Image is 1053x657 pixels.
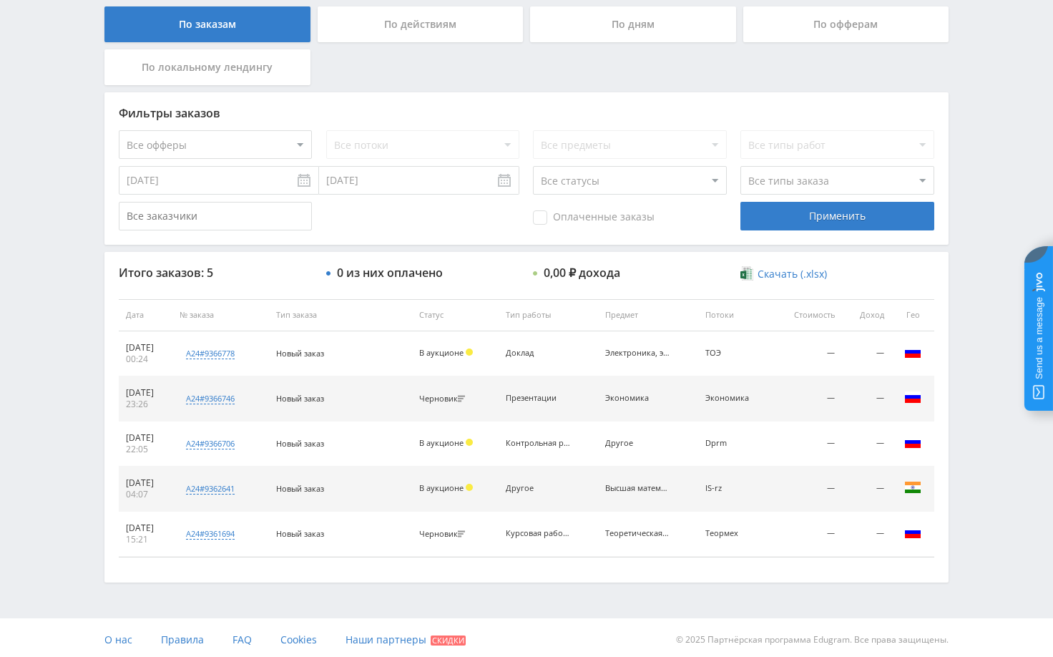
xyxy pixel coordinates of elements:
[186,483,235,495] div: a24#9362641
[842,467,891,512] td: —
[186,348,235,359] div: a24#9366778
[743,6,949,42] div: По офферам
[119,266,312,279] div: Итого заказов: 5
[186,528,235,540] div: a24#9361694
[772,467,842,512] td: —
[419,482,464,493] span: В аукционе
[904,434,921,451] img: rus.png
[904,389,921,406] img: rus.png
[772,512,842,557] td: —
[186,438,235,449] div: a24#9366706
[412,299,499,331] th: Статус
[318,6,524,42] div: По действиям
[172,299,269,331] th: № заказа
[605,439,670,448] div: Другое
[276,393,324,404] span: Новый заказ
[705,529,765,538] div: Теормех
[533,210,655,225] span: Оплаченные заказы
[506,394,570,403] div: Презентации
[419,530,469,539] div: Черновик
[126,399,165,410] div: 23:26
[119,202,312,230] input: Все заказчики
[126,354,165,365] div: 00:24
[126,432,165,444] div: [DATE]
[126,489,165,500] div: 04:07
[466,484,473,491] span: Холд
[126,342,165,354] div: [DATE]
[119,107,934,120] div: Фильтры заказов
[842,422,891,467] td: —
[126,444,165,455] div: 22:05
[119,299,172,331] th: Дата
[466,349,473,356] span: Холд
[431,636,466,646] span: Скидки
[104,6,310,42] div: По заказам
[346,633,426,646] span: Наши партнеры
[605,394,670,403] div: Экономика
[740,202,934,230] div: Применить
[466,439,473,446] span: Холд
[104,49,310,85] div: По локальному лендингу
[506,529,570,538] div: Курсовая работа
[705,349,765,358] div: ТОЭ
[605,529,670,538] div: Теоретическая механика
[419,437,464,448] span: В аукционе
[842,512,891,557] td: —
[842,299,891,331] th: Доход
[269,299,412,331] th: Тип заказа
[276,348,324,359] span: Новый заказ
[506,484,570,493] div: Другое
[904,479,921,496] img: ind.png
[126,387,165,399] div: [DATE]
[276,483,324,494] span: Новый заказ
[419,347,464,358] span: В аукционе
[772,299,842,331] th: Стоимость
[232,633,252,646] span: FAQ
[161,633,204,646] span: Правила
[598,299,698,331] th: Предмет
[842,376,891,422] td: —
[904,524,921,541] img: rus.png
[276,438,324,449] span: Новый заказ
[904,344,921,361] img: rus.png
[740,267,826,281] a: Скачать (.xlsx)
[772,422,842,467] td: —
[126,534,165,545] div: 15:21
[605,484,670,493] div: Высшая математика
[126,477,165,489] div: [DATE]
[705,484,765,493] div: IS-rz
[705,394,765,403] div: Экономика
[499,299,599,331] th: Тип работы
[544,266,620,279] div: 0,00 ₽ дохода
[506,439,570,448] div: Контрольная работа
[605,349,670,358] div: Электроника, электротехника, радиотехника
[186,393,235,404] div: a24#9366746
[758,268,827,280] span: Скачать (.xlsx)
[276,528,324,539] span: Новый заказ
[891,299,934,331] th: Гео
[126,522,165,534] div: [DATE]
[705,439,765,448] div: Dprm
[842,331,891,376] td: —
[419,394,469,404] div: Черновик
[698,299,772,331] th: Потоки
[506,349,570,358] div: Доклад
[104,633,132,646] span: О нас
[337,266,443,279] div: 0 из них оплачено
[280,633,317,646] span: Cookies
[772,376,842,422] td: —
[772,331,842,376] td: —
[530,6,736,42] div: По дням
[740,266,753,281] img: xlsx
